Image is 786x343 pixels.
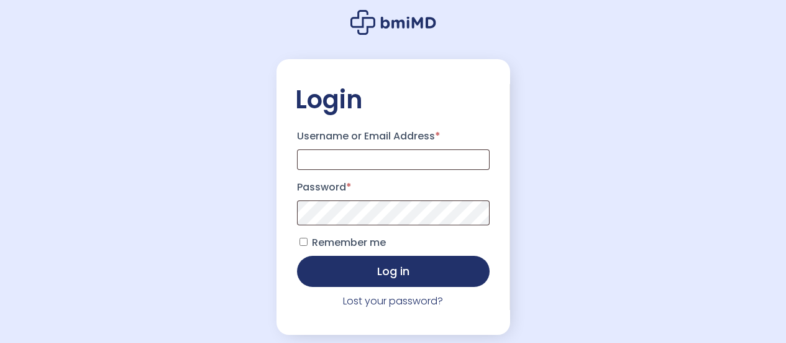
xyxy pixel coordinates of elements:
[312,235,386,250] span: Remember me
[295,84,491,115] h2: Login
[297,256,490,287] button: Log in
[297,126,490,146] label: Username or Email Address
[299,238,308,246] input: Remember me
[297,177,490,197] label: Password
[343,294,443,308] a: Lost your password?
